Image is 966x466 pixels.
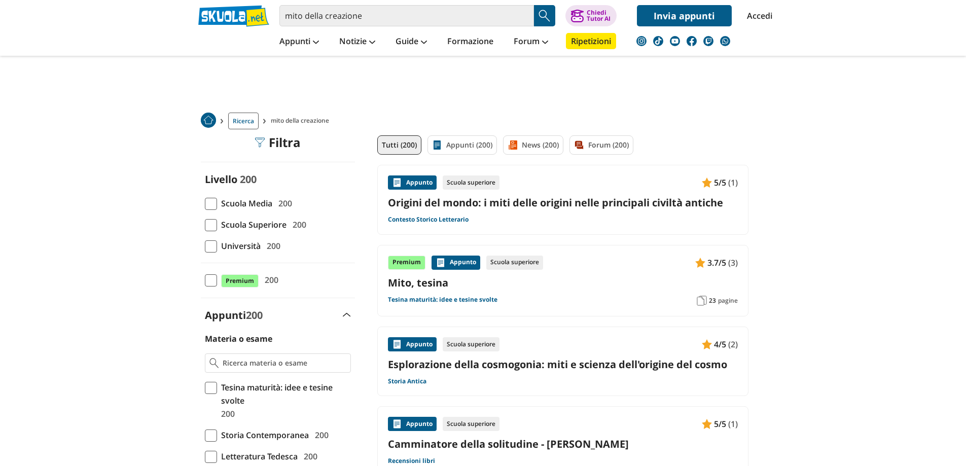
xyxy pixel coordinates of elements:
[503,135,563,155] a: News (200)
[728,176,738,189] span: (1)
[205,308,263,322] label: Appunti
[217,218,287,231] span: Scuola Superiore
[274,197,292,210] span: 200
[569,135,633,155] a: Forum (200)
[221,274,259,288] span: Premium
[636,36,647,46] img: instagram
[388,377,426,385] a: Storia Antica
[201,113,216,128] img: Home
[436,258,446,268] img: Appunti contenuto
[709,297,716,305] span: 23
[261,273,278,286] span: 200
[388,357,738,371] a: Esplorazione della cosmogonia: miti e scienza dell'origine del cosmo
[728,256,738,269] span: (3)
[388,276,738,290] a: Mito, tesina
[255,137,265,148] img: Filtra filtri mobile
[388,437,738,451] a: Camminatore della solitudine - [PERSON_NAME]
[702,419,712,429] img: Appunti contenuto
[300,450,317,463] span: 200
[246,308,263,322] span: 200
[279,5,534,26] input: Cerca appunti, riassunti o versioni
[311,428,329,442] span: 200
[240,172,257,186] span: 200
[432,140,442,150] img: Appunti filtro contenuto
[388,175,437,190] div: Appunto
[443,175,499,190] div: Scuola superiore
[217,428,309,442] span: Storia Contemporanea
[445,33,496,51] a: Formazione
[337,33,378,51] a: Notizie
[565,5,617,26] button: ChiediTutor AI
[388,337,437,351] div: Appunto
[653,36,663,46] img: tiktok
[703,36,713,46] img: twitch
[427,135,497,155] a: Appunti (200)
[697,296,707,306] img: Pagine
[714,417,726,431] span: 5/5
[566,33,616,49] a: Ripetizioni
[217,407,235,420] span: 200
[217,197,272,210] span: Scuola Media
[392,177,402,188] img: Appunti contenuto
[720,36,730,46] img: WhatsApp
[388,256,425,270] div: Premium
[205,172,237,186] label: Livello
[695,258,705,268] img: Appunti contenuto
[707,256,726,269] span: 3.7/5
[388,296,497,304] a: Tesina maturità: idee e tesine svolte
[205,333,272,344] label: Materia o esame
[443,417,499,431] div: Scuola superiore
[377,135,421,155] a: Tutti (200)
[388,196,738,209] a: Origini del mondo: i miti delle origini nelle principali civiltà antiche
[702,177,712,188] img: Appunti contenuto
[343,313,351,317] img: Apri e chiudi sezione
[217,239,261,253] span: Università
[747,5,768,26] a: Accedi
[392,419,402,429] img: Appunti contenuto
[728,417,738,431] span: (1)
[277,33,321,51] a: Appunti
[537,8,552,23] img: Cerca appunti, riassunti o versioni
[209,358,219,368] img: Ricerca materia o esame
[511,33,551,51] a: Forum
[217,381,351,407] span: Tesina maturità: idee e tesine svolte
[223,358,346,368] input: Ricerca materia o esame
[702,339,712,349] img: Appunti contenuto
[228,113,259,129] a: Ricerca
[728,338,738,351] span: (2)
[392,339,402,349] img: Appunti contenuto
[670,36,680,46] img: youtube
[388,417,437,431] div: Appunto
[443,337,499,351] div: Scuola superiore
[534,5,555,26] button: Search Button
[486,256,543,270] div: Scuola superiore
[289,218,306,231] span: 200
[388,216,469,224] a: Contesto Storico Letterario
[263,239,280,253] span: 200
[217,450,298,463] span: Letteratura Tedesca
[255,135,301,150] div: Filtra
[388,457,435,465] a: Recensioni libri
[432,256,480,270] div: Appunto
[587,10,611,22] div: Chiedi Tutor AI
[271,113,333,129] span: mito della creazione
[714,338,726,351] span: 4/5
[393,33,430,51] a: Guide
[637,5,732,26] a: Invia appunti
[718,297,738,305] span: pagine
[574,140,584,150] img: Forum filtro contenuto
[508,140,518,150] img: News filtro contenuto
[714,176,726,189] span: 5/5
[201,113,216,129] a: Home
[687,36,697,46] img: facebook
